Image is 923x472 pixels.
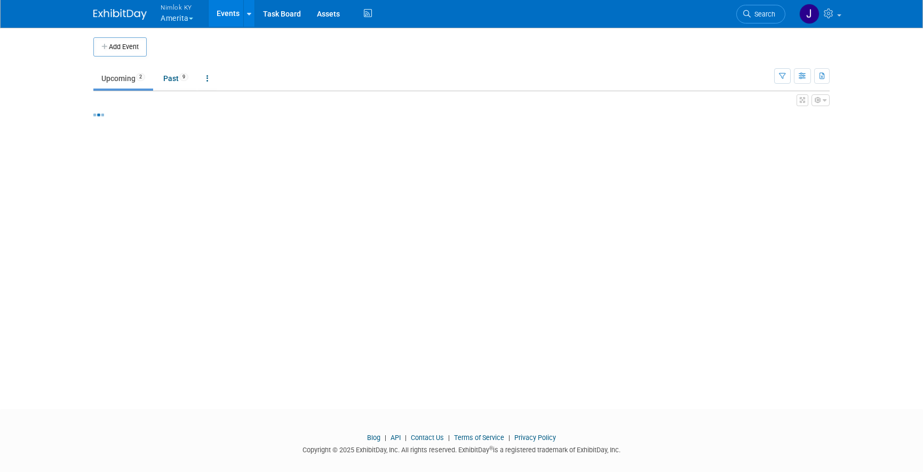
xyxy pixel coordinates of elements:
a: Blog [367,434,380,442]
span: | [506,434,513,442]
a: Terms of Service [454,434,504,442]
a: Search [736,5,785,23]
span: | [402,434,409,442]
span: 2 [136,73,145,81]
img: Jamie Dunn [799,4,819,24]
span: | [382,434,389,442]
a: Upcoming2 [93,68,153,89]
button: Add Event [93,37,147,57]
a: Contact Us [411,434,444,442]
span: Nimlok KY [161,2,193,13]
a: Past9 [155,68,196,89]
span: Search [751,10,775,18]
span: 9 [179,73,188,81]
img: ExhibitDay [93,9,147,20]
span: | [445,434,452,442]
a: API [391,434,401,442]
img: loading... [93,114,104,116]
sup: ® [489,445,493,451]
a: Privacy Policy [514,434,556,442]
